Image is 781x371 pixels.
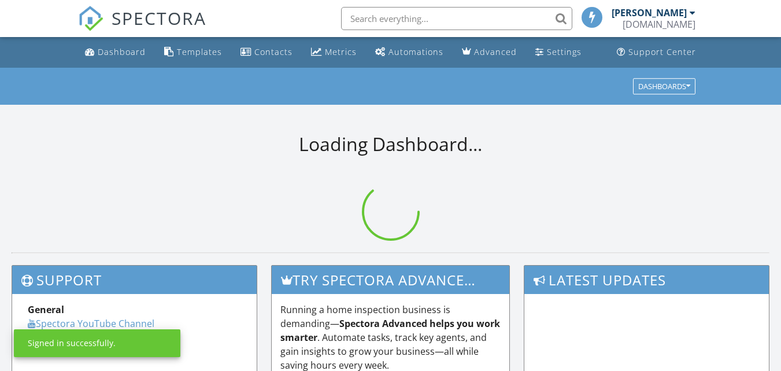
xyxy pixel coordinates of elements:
[325,46,357,57] div: Metrics
[457,42,521,63] a: Advanced
[612,7,687,19] div: [PERSON_NAME]
[177,46,222,57] div: Templates
[628,46,696,57] div: Support Center
[280,317,500,344] strong: Spectora Advanced helps you work smarter
[306,42,361,63] a: Metrics
[112,6,206,30] span: SPECTORA
[547,46,582,57] div: Settings
[623,19,695,30] div: mypropertysnagging.com
[524,266,769,294] h3: Latest Updates
[80,42,150,63] a: Dashboard
[272,266,509,294] h3: Try spectora advanced [DATE]
[236,42,297,63] a: Contacts
[531,42,586,63] a: Settings
[28,337,116,349] div: Signed in successfully.
[612,42,701,63] a: Support Center
[474,46,517,57] div: Advanced
[160,42,227,63] a: Templates
[28,317,154,330] a: Spectora YouTube Channel
[78,6,103,31] img: The Best Home Inspection Software - Spectora
[28,303,64,316] strong: General
[98,46,146,57] div: Dashboard
[341,7,572,30] input: Search everything...
[254,46,293,57] div: Contacts
[78,16,206,40] a: SPECTORA
[638,82,690,90] div: Dashboards
[371,42,448,63] a: Automations (Basic)
[12,266,257,294] h3: Support
[633,78,695,94] button: Dashboards
[388,46,443,57] div: Automations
